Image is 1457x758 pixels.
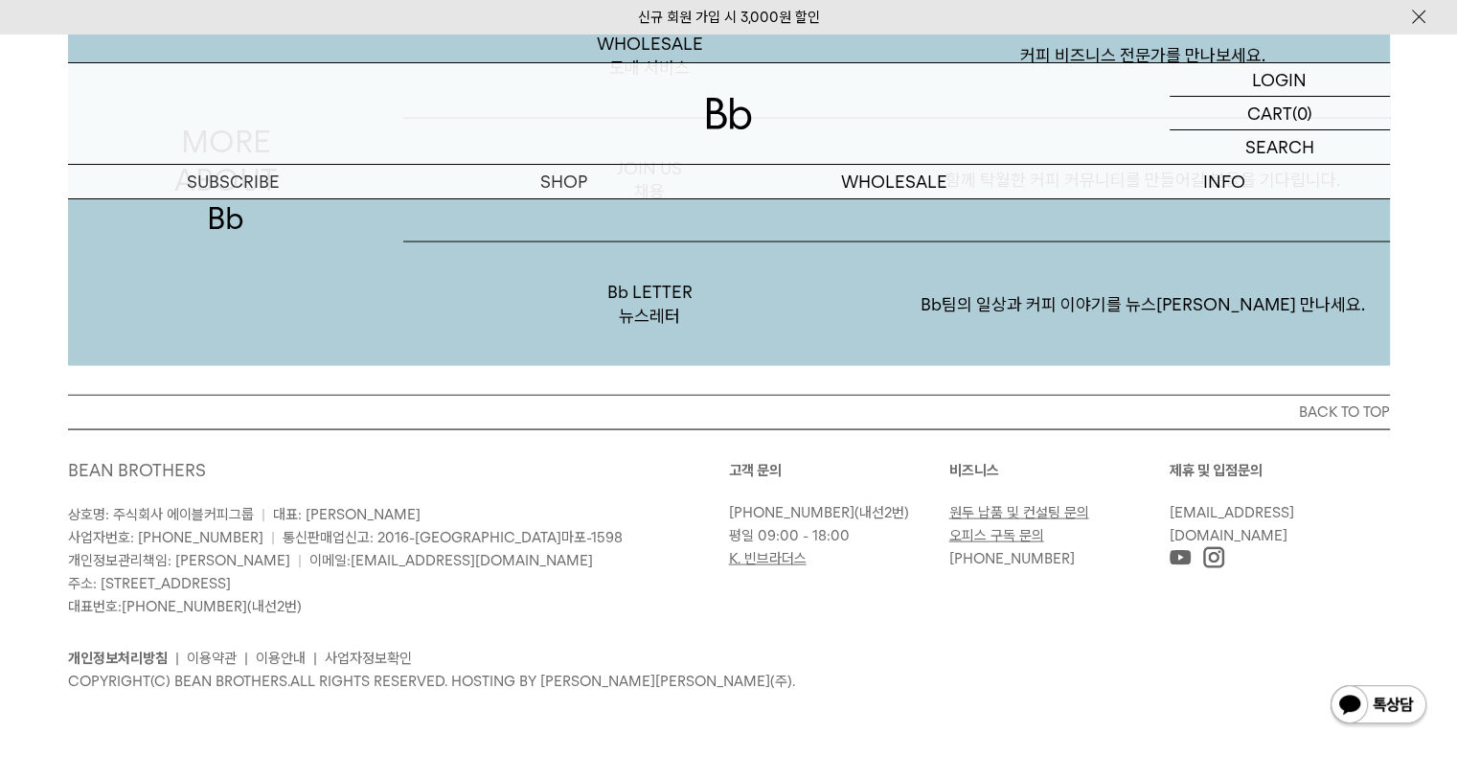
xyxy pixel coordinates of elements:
p: Bb팀의 일상과 커피 이야기를 뉴스[PERSON_NAME] 만나세요. [897,255,1390,355]
p: CART [1247,97,1292,129]
span: 상호명: 주식회사 에이블커피그룹 [68,506,254,523]
li: | [313,647,317,670]
a: 신규 회원 가입 시 3,000원 할인 [638,9,820,26]
span: | [271,529,275,546]
p: LOGIN [1252,63,1307,96]
span: | [262,506,265,523]
a: [EMAIL_ADDRESS][DOMAIN_NAME] [351,552,593,569]
img: 카카오톡 채널 1:1 채팅 버튼 [1329,683,1428,729]
span: 대표번호: (내선2번) [68,598,302,615]
span: 통신판매업신고: 2016-[GEOGRAPHIC_DATA]마포-1598 [283,529,623,546]
img: 로고 [706,98,752,129]
a: SHOP [398,165,729,198]
a: 개인정보처리방침 [68,650,168,667]
a: [PHONE_NUMBER] [949,550,1075,567]
a: 사업자정보확인 [325,650,412,667]
span: 주소: [STREET_ADDRESS] [68,575,231,592]
li: | [175,647,179,670]
a: 오피스 구독 문의 [949,527,1044,544]
span: 개인정보관리책임: [PERSON_NAME] [68,552,290,569]
a: SUBSCRIBE [68,165,398,198]
span: 사업자번호: [PHONE_NUMBER] [68,529,263,546]
span: 이메일: [309,552,593,569]
p: INFO [1059,165,1390,198]
a: CART (0) [1170,97,1390,130]
p: 고객 문의 [729,459,949,482]
p: 비즈니스 [949,459,1170,482]
p: 평일 09:00 - 18:00 [729,524,940,547]
p: Bb LETTER 뉴스레터 [403,242,897,366]
a: [PHONE_NUMBER] [729,504,854,521]
a: [EMAIL_ADDRESS][DOMAIN_NAME] [1170,504,1294,544]
a: LOGIN [1170,63,1390,97]
span: 대표: [PERSON_NAME] [273,506,421,523]
a: 원두 납품 및 컨설팅 문의 [949,504,1089,521]
p: SEARCH [1245,130,1314,164]
span: | [298,552,302,569]
p: (내선2번) [729,501,940,524]
a: 이용안내 [256,650,306,667]
p: (0) [1292,97,1312,129]
li: | [244,647,248,670]
a: 이용약관 [187,650,237,667]
a: K. 빈브라더스 [729,550,807,567]
p: WHOLESALE [729,165,1059,198]
p: COPYRIGHT(C) BEAN BROTHERS. ALL RIGHTS RESERVED. HOSTING BY [PERSON_NAME][PERSON_NAME](주). [68,670,1390,693]
button: BACK TO TOP [68,395,1390,429]
a: BEAN BROTHERS [68,460,206,480]
a: [PHONE_NUMBER] [122,598,247,615]
p: 제휴 및 입점문의 [1170,459,1390,482]
a: Bb LETTER뉴스레터 Bb팀의 일상과 커피 이야기를 뉴스[PERSON_NAME] 만나세요. [403,242,1390,366]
